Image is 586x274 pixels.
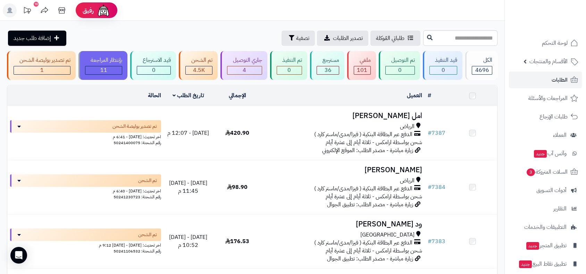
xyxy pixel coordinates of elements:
div: تم التوصيل [385,56,415,64]
span: 1 [40,66,44,74]
div: تم الشحن [185,56,212,64]
a: وآتس آبجديد [509,145,582,162]
span: التقارير [553,204,567,214]
div: اخر تحديث: [DATE] - [DATE] 9:12 م [10,241,161,248]
div: تم تصدير بوليصة الشحن [14,56,70,64]
span: التطبيقات والخدمات [524,222,567,232]
span: [DATE] - [DATE] 10:52 م [169,233,207,249]
span: طلباتي المُوكلة [376,34,404,42]
span: تطبيق المتجر [526,241,567,250]
span: أدوات التسويق [536,185,567,195]
span: العملاء [553,130,567,140]
a: الحالة [148,91,161,100]
div: اخر تحديث: [DATE] - 6:41 م [10,133,161,140]
div: 0 [137,66,170,74]
span: طلبات الإرجاع [539,112,568,122]
span: شحن بواسطة ارامكس - ثلاثة أيام إلى عشرة أيام [326,138,422,147]
div: 101 [354,66,370,74]
a: المراجعات والأسئلة [509,90,582,107]
div: 4542 [186,66,212,74]
a: التطبيقات والخدمات [509,219,582,235]
span: 3 [527,168,535,176]
div: ملغي [354,56,371,64]
a: الإجمالي [229,91,246,100]
a: إضافة طلب جديد [8,31,66,46]
span: 4 [243,66,246,74]
h3: امل [PERSON_NAME] [265,112,422,120]
span: المراجعات والأسئلة [528,93,568,103]
span: الرياض [400,123,415,131]
span: تم تصدير بوليصة الشحن [112,123,157,130]
a: #7387 [428,129,445,137]
span: 176.53 [225,237,249,246]
span: السلات المتروكة [526,167,568,177]
div: 0 [430,66,457,74]
div: 10 [34,2,39,7]
span: جديد [534,150,547,158]
a: الكل4696 [464,51,499,80]
a: تحديثات المنصة [18,3,36,19]
a: #7384 [428,183,445,191]
span: [DATE] - [DATE] 11:45 م [169,179,207,195]
span: رفيق [83,6,94,15]
div: 11 [85,66,122,74]
a: العملاء [509,127,582,143]
a: تطبيق المتجرجديد [509,237,582,254]
span: 0 [287,66,291,74]
span: زيارة مباشرة - مصدر الطلب: الموقع الإلكتروني [322,146,413,155]
a: تطبيق نقاط البيعجديد [509,256,582,272]
span: 4.5K [193,66,205,74]
div: 36 [317,66,339,74]
span: 0 [398,66,402,74]
a: الطلبات [509,72,582,88]
span: تصفية [296,34,309,42]
a: طلبات الإرجاع [509,108,582,125]
span: [GEOGRAPHIC_DATA] [360,231,415,239]
span: الدفع عبر البطاقة البنكية ( فيزا/مدى/ماستر كارد ) [314,131,412,139]
span: تم الشحن [138,231,157,238]
a: تم تصدير بوليصة الشحن 1 [6,51,77,80]
div: 4 [227,66,262,74]
a: # [428,91,431,100]
span: 98.90 [227,183,248,191]
span: 0 [152,66,156,74]
span: 101 [357,66,367,74]
span: لوحة التحكم [542,38,568,48]
span: الرياض [400,177,415,185]
a: تم الشحن 4.5K [177,51,219,80]
span: تصدير الطلبات [333,34,363,42]
span: رقم الشحنة: 50241400075 [114,140,161,146]
div: اخر تحديث: [DATE] - 6:40 م [10,187,161,194]
span: الطلبات [552,75,568,85]
span: وآتس آب [533,149,567,158]
div: Open Intercom Messenger [10,247,27,264]
span: تم الشحن [138,177,157,184]
span: [DATE] - 12:07 م [167,129,209,137]
span: 420.90 [225,129,249,137]
span: 11 [100,66,107,74]
div: مسترجع [317,56,339,64]
div: بإنتظار المراجعة [85,56,123,64]
a: تم التنفيذ 0 [269,51,309,80]
a: قيد التنفيذ 0 [421,51,464,80]
span: زيارة مباشرة - مصدر الطلب: تطبيق الجوال [327,200,413,209]
h3: [PERSON_NAME] [265,166,422,174]
a: قيد الاسترجاع 0 [129,51,177,80]
span: شحن بواسطة ارامكس - ثلاثة أيام إلى عشرة أيام [326,247,422,255]
h3: ود [PERSON_NAME] [265,220,422,228]
a: تم التوصيل 0 [377,51,421,80]
a: تاريخ الطلب [173,91,204,100]
span: 0 [442,66,445,74]
div: 0 [277,66,302,74]
span: الدفع عبر البطاقة البنكية ( فيزا/مدى/ماستر كارد ) [314,185,412,193]
div: تم التنفيذ [277,56,302,64]
a: #7383 [428,237,445,246]
span: جديد [526,242,539,250]
div: الكل [472,56,492,64]
a: طلباتي المُوكلة [370,31,420,46]
a: تصدير الطلبات [317,31,368,46]
div: قيد التنفيذ [429,56,458,64]
img: ai-face.png [97,3,110,17]
div: 0 [386,66,415,74]
span: تطبيق نقاط البيع [518,259,567,269]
